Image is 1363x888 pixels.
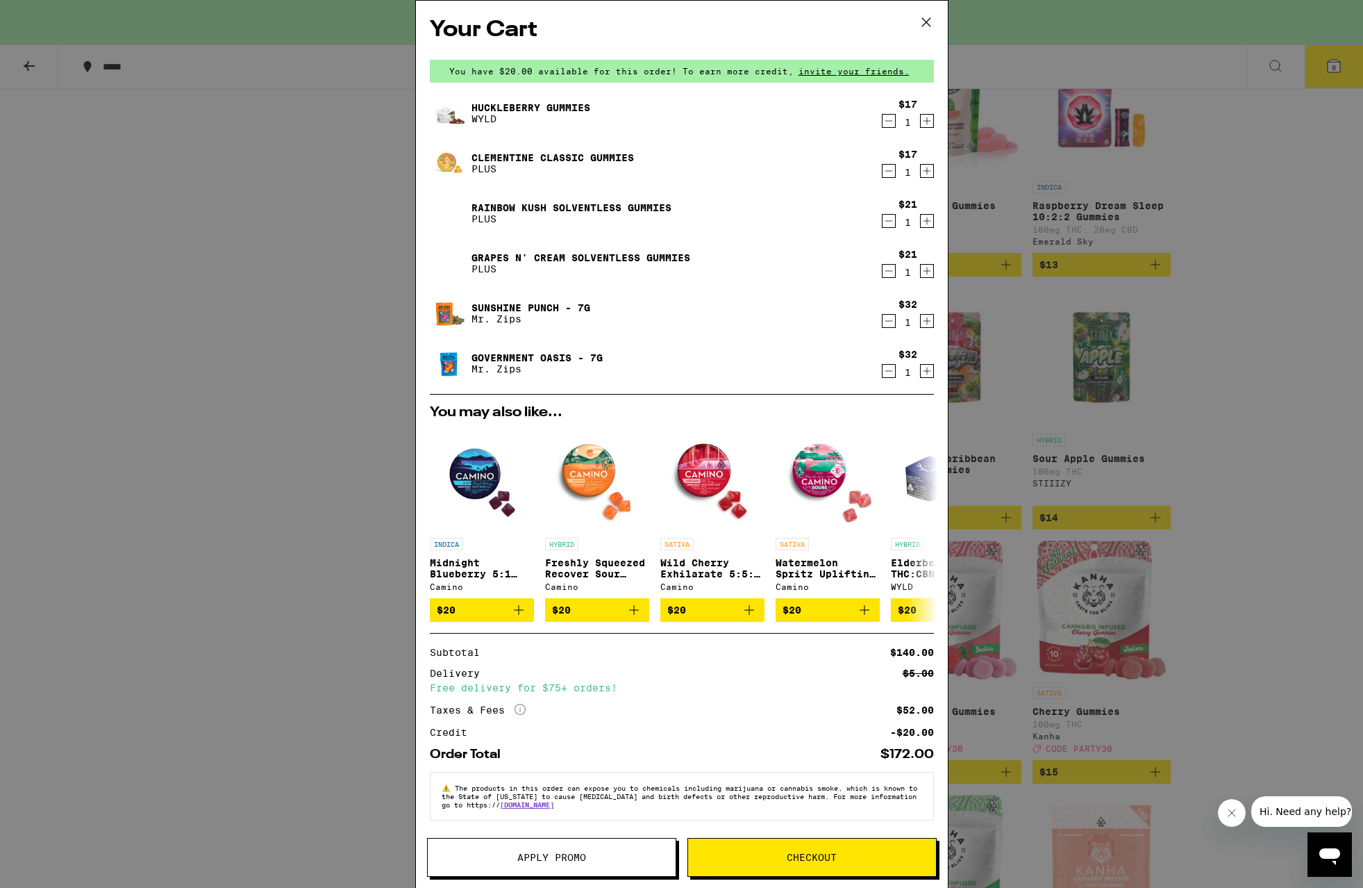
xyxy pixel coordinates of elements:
[430,144,469,183] img: Clementine CLASSIC Gummies
[660,557,764,579] p: Wild Cherry Exhilarate 5:5:5 Gummies
[430,557,534,579] p: Midnight Blueberry 5:1 Sleep Gummies
[552,605,571,616] span: $20
[898,349,917,360] div: $32
[471,163,634,174] p: PLUS
[660,427,764,531] img: Camino - Wild Cherry Exhilarate 5:5:5 Gummies
[430,15,934,46] h2: Your Cart
[430,427,534,598] a: Open page for Midnight Blueberry 5:1 Sleep Gummies from Camino
[882,364,896,378] button: Decrement
[471,363,603,375] p: Mr. Zips
[776,582,880,591] div: Camino
[471,252,690,263] a: Grapes n' Cream Solventless Gummies
[430,244,469,283] img: Grapes n' Cream Solventless Gummies
[776,538,809,550] p: SATIVA
[898,367,917,378] div: 1
[430,406,934,420] h2: You may also like...
[430,194,469,233] img: Rainbow Kush Solventless Gummies
[471,102,590,113] a: Huckleberry Gummies
[545,427,649,598] a: Open page for Freshly Squeezed Recover Sour Gummies from Camino
[898,199,917,210] div: $21
[437,605,455,616] span: $20
[776,557,880,579] p: Watermelon Spritz Uplifting Sour Gummies
[898,167,917,178] div: 1
[920,264,934,278] button: Increment
[660,538,694,550] p: SATIVA
[442,784,917,809] span: The products in this order can expose you to chemicals including marijuana or cannabis smoke, whi...
[667,605,686,616] span: $20
[430,668,490,678] div: Delivery
[687,838,937,877] button: Checkout
[660,427,764,598] a: Open page for Wild Cherry Exhilarate 5:5:5 Gummies from Camino
[430,704,526,716] div: Taxes & Fees
[920,164,934,178] button: Increment
[783,605,801,616] span: $20
[545,598,649,622] button: Add to bag
[898,267,917,278] div: 1
[882,214,896,228] button: Decrement
[430,297,469,330] img: Sunshine Punch - 7g
[898,99,917,110] div: $17
[920,314,934,328] button: Increment
[500,800,554,809] a: [DOMAIN_NAME]
[471,202,671,213] a: Rainbow Kush Solventless Gummies
[890,648,934,657] div: $140.00
[430,748,510,761] div: Order Total
[545,427,649,531] img: Camino - Freshly Squeezed Recover Sour Gummies
[898,217,917,228] div: 1
[891,598,995,622] button: Add to bag
[920,364,934,378] button: Increment
[430,60,934,83] div: You have $20.00 available for this order! To earn more credit,invite your friends.
[920,214,934,228] button: Increment
[787,853,837,862] span: Checkout
[471,313,590,324] p: Mr. Zips
[471,352,603,363] a: Government Oasis - 7g
[882,114,896,128] button: Decrement
[776,427,880,531] img: Camino - Watermelon Spritz Uplifting Sour Gummies
[430,344,469,383] img: Government Oasis - 7g
[471,113,590,124] p: WYLD
[880,748,934,761] div: $172.00
[660,582,764,591] div: Camino
[430,648,490,657] div: Subtotal
[898,317,917,328] div: 1
[898,605,917,616] span: $20
[545,538,578,550] p: HYBRID
[1251,796,1352,827] iframe: Message from company
[427,838,676,877] button: Apply Promo
[471,152,634,163] a: Clementine CLASSIC Gummies
[430,582,534,591] div: Camino
[898,149,917,160] div: $17
[898,299,917,310] div: $32
[430,427,534,531] img: Camino - Midnight Blueberry 5:1 Sleep Gummies
[471,263,690,274] p: PLUS
[891,582,995,591] div: WYLD
[890,727,934,737] div: -$20.00
[430,94,469,133] img: Huckleberry Gummies
[1218,799,1246,827] iframe: Close message
[517,853,586,862] span: Apply Promo
[794,67,914,76] span: invite your friends.
[776,427,880,598] a: Open page for Watermelon Spritz Uplifting Sour Gummies from Camino
[545,557,649,579] p: Freshly Squeezed Recover Sour Gummies
[545,582,649,591] div: Camino
[660,598,764,622] button: Add to bag
[1307,832,1352,877] iframe: Button to launch messaging window
[920,114,934,128] button: Increment
[896,705,934,715] div: $52.00
[891,538,924,550] p: HYBRID
[449,67,794,76] span: You have $20.00 available for this order! To earn more credit,
[471,213,671,224] p: PLUS
[471,302,590,313] a: Sunshine Punch - 7g
[430,683,934,693] div: Free delivery for $75+ orders!
[442,784,455,792] span: ⚠️
[903,668,934,678] div: $5.00
[430,727,477,737] div: Credit
[898,249,917,260] div: $21
[891,427,995,531] img: WYLD - Elderberry THC:CBN 2:1 Gummies
[776,598,880,622] button: Add to bag
[882,164,896,178] button: Decrement
[882,264,896,278] button: Decrement
[898,117,917,128] div: 1
[891,427,995,598] a: Open page for Elderberry THC:CBN 2:1 Gummies from WYLD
